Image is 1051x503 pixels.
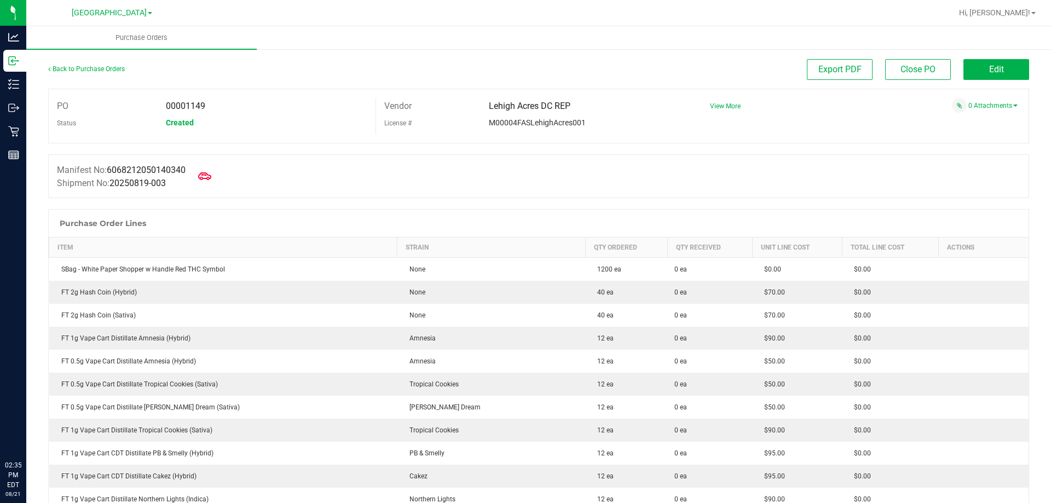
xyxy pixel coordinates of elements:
[674,379,687,389] span: 0 ea
[404,380,459,388] span: Tropical Cookies
[848,288,871,296] span: $0.00
[848,311,871,319] span: $0.00
[674,471,687,481] span: 0 ea
[674,448,687,458] span: 0 ea
[759,288,785,296] span: $70.00
[674,264,687,274] span: 0 ea
[842,238,938,258] th: Total Line Cost
[56,448,391,458] div: FT 1g Vape Cart CDT Distillate PB & Smelly (Hybrid)
[952,98,967,113] span: Attach a document
[384,98,412,114] label: Vendor
[384,115,412,131] label: License #
[397,238,585,258] th: Strain
[57,115,76,131] label: Status
[592,495,614,503] span: 12 ea
[56,402,391,412] div: FT 0.5g Vape Cart Distillate [PERSON_NAME] Dream (Sativa)
[759,449,785,457] span: $95.00
[489,118,586,127] span: M00004FASLehighAcres001
[592,472,614,480] span: 12 ea
[8,55,19,66] inline-svg: Inbound
[592,357,614,365] span: 12 ea
[56,287,391,297] div: FT 2g Hash Coin (Hybrid)
[107,165,186,175] span: 6068212050140340
[5,490,21,498] p: 08/21
[674,402,687,412] span: 0 ea
[674,425,687,435] span: 0 ea
[592,311,614,319] span: 40 ea
[592,265,621,273] span: 1200 ea
[8,32,19,43] inline-svg: Analytics
[759,311,785,319] span: $70.00
[404,265,425,273] span: None
[166,101,205,111] span: 00001149
[848,449,871,457] span: $0.00
[759,380,785,388] span: $50.00
[56,310,391,320] div: FT 2g Hash Coin (Sativa)
[404,472,428,480] span: Cakez
[848,472,871,480] span: $0.00
[404,426,459,434] span: Tropical Cookies
[759,334,785,342] span: $90.00
[404,311,425,319] span: None
[48,65,125,73] a: Back to Purchase Orders
[489,101,570,111] span: Lehigh Acres DC REP
[710,102,741,110] a: View More
[8,126,19,137] inline-svg: Retail
[8,102,19,113] inline-svg: Outbound
[759,472,785,480] span: $95.00
[57,98,68,114] label: PO
[848,426,871,434] span: $0.00
[585,238,667,258] th: Qty Ordered
[109,178,166,188] span: 20250819-003
[939,238,1029,258] th: Actions
[848,357,871,365] span: $0.00
[674,287,687,297] span: 0 ea
[759,357,785,365] span: $50.00
[592,449,614,457] span: 12 ea
[56,264,391,274] div: SBag - White Paper Shopper w Handle Red THC Symbol
[848,334,871,342] span: $0.00
[404,403,481,411] span: [PERSON_NAME] Dream
[959,8,1030,17] span: Hi, [PERSON_NAME]!
[848,403,871,411] span: $0.00
[759,265,781,273] span: $0.00
[674,356,687,366] span: 0 ea
[848,495,871,503] span: $0.00
[592,403,614,411] span: 12 ea
[674,310,687,320] span: 0 ea
[807,59,873,80] button: Export PDF
[968,102,1018,109] a: 0 Attachments
[404,357,436,365] span: Amnesia
[60,219,146,228] h1: Purchase Order Lines
[848,380,871,388] span: $0.00
[592,288,614,296] span: 40 ea
[963,59,1029,80] button: Edit
[592,426,614,434] span: 12 ea
[404,449,444,457] span: PB & Smelly
[101,33,182,43] span: Purchase Orders
[900,64,935,74] span: Close PO
[56,425,391,435] div: FT 1g Vape Cart Distillate Tropical Cookies (Sativa)
[759,403,785,411] span: $50.00
[759,495,785,503] span: $90.00
[49,238,397,258] th: Item
[5,460,21,490] p: 02:35 PM EDT
[404,288,425,296] span: None
[57,177,166,190] label: Shipment No:
[8,79,19,90] inline-svg: Inventory
[56,356,391,366] div: FT 0.5g Vape Cart Distillate Amnesia (Hybrid)
[57,164,186,177] label: Manifest No:
[166,118,194,127] span: Created
[818,64,862,74] span: Export PDF
[194,165,216,187] span: Mark as Arrived
[56,471,391,481] div: FT 1g Vape Cart CDT Distillate Cakez (Hybrid)
[674,333,687,343] span: 0 ea
[26,26,257,49] a: Purchase Orders
[8,149,19,160] inline-svg: Reports
[752,238,842,258] th: Unit Line Cost
[592,380,614,388] span: 12 ea
[56,379,391,389] div: FT 0.5g Vape Cart Distillate Tropical Cookies (Sativa)
[56,333,391,343] div: FT 1g Vape Cart Distillate Amnesia (Hybrid)
[668,238,753,258] th: Qty Received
